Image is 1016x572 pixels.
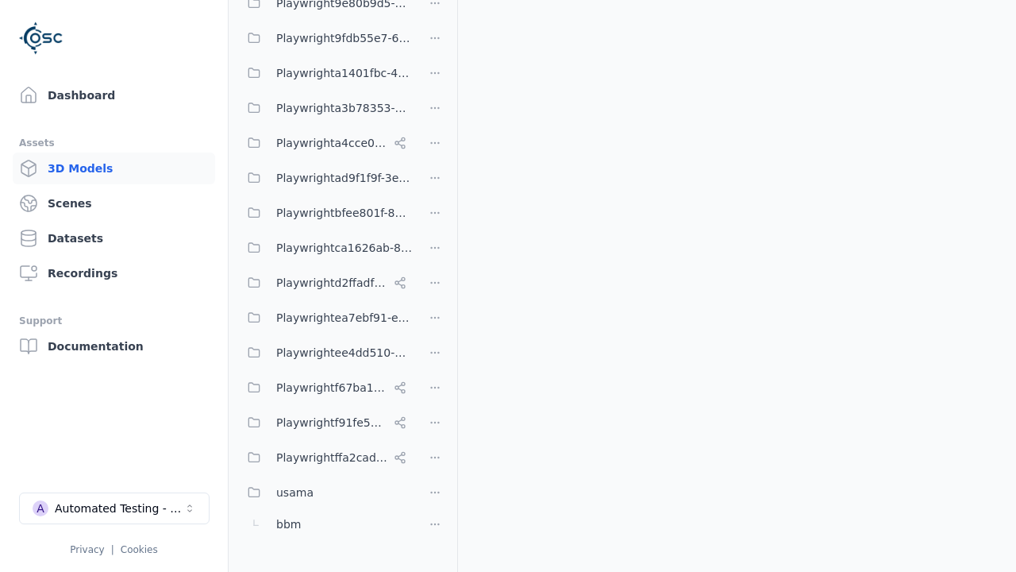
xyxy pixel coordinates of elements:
[238,162,413,194] button: Playwrightad9f1f9f-3e6a-4231-8f19-c506bf64a382
[276,29,413,48] span: Playwright9fdb55e7-65af-41c1-bc18-82311d7ce5df
[238,337,413,369] button: Playwrightee4dd510-26e6-40a1-88a5-483f5b4e60e3
[276,203,413,222] span: Playwrightbfee801f-8be1-42a6-b774-94c49e43b650
[19,133,209,153] div: Assets
[276,413,387,432] span: Playwrightf91fe523-dd75-44f3-a953-451f6070cb42
[276,99,413,118] span: Playwrighta3b78353-5999-46c5-9eab-70007203469a
[13,330,215,362] a: Documentation
[238,127,413,159] button: Playwrighta4cce06a-a8e6-4c0d-bfc1-93e8d78d750a
[238,508,413,540] button: bbm
[13,187,215,219] a: Scenes
[13,257,215,289] a: Recordings
[276,133,387,153] span: Playwrighta4cce06a-a8e6-4c0d-bfc1-93e8d78d750a
[238,197,413,229] button: Playwrightbfee801f-8be1-42a6-b774-94c49e43b650
[276,343,413,362] span: Playwrightee4dd510-26e6-40a1-88a5-483f5b4e60e3
[238,232,413,264] button: Playwrightca1626ab-8cec-4ddc-b85a-2f9392fe08d1
[55,500,183,516] div: Automated Testing - Playwright
[111,544,114,555] span: |
[13,153,215,184] a: 3D Models
[19,493,210,524] button: Select a workspace
[238,372,413,404] button: Playwrightf67ba199-386a-42d1-aebc-3b37e79c7296
[33,500,48,516] div: A
[276,308,413,327] span: Playwrightea7ebf91-effb-426c-a0c7-9ad2f88f5be6
[19,311,209,330] div: Support
[238,477,413,508] button: usama
[13,222,215,254] a: Datasets
[276,378,387,397] span: Playwrightf67ba199-386a-42d1-aebc-3b37e79c7296
[13,79,215,111] a: Dashboard
[276,168,413,187] span: Playwrightad9f1f9f-3e6a-4231-8f19-c506bf64a382
[19,16,63,60] img: Logo
[238,407,413,439] button: Playwrightf91fe523-dd75-44f3-a953-451f6070cb42
[276,273,387,292] span: Playwrightd2ffadf0-c973-454c-8fcf-dadaeffcb802
[276,64,413,83] span: Playwrighta1401fbc-43d7-48dd-a309-be935d99d708
[276,448,387,467] span: Playwrightffa2cad8-0214-4c2f-a758-8e9593c5a37e
[238,57,413,89] button: Playwrighta1401fbc-43d7-48dd-a309-be935d99d708
[70,544,104,555] a: Privacy
[121,544,158,555] a: Cookies
[276,483,314,502] span: usama
[276,238,413,257] span: Playwrightca1626ab-8cec-4ddc-b85a-2f9392fe08d1
[276,515,301,534] span: bbm
[238,302,413,334] button: Playwrightea7ebf91-effb-426c-a0c7-9ad2f88f5be6
[238,22,413,54] button: Playwright9fdb55e7-65af-41c1-bc18-82311d7ce5df
[238,267,413,299] button: Playwrightd2ffadf0-c973-454c-8fcf-dadaeffcb802
[238,442,413,473] button: Playwrightffa2cad8-0214-4c2f-a758-8e9593c5a37e
[238,92,413,124] button: Playwrighta3b78353-5999-46c5-9eab-70007203469a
